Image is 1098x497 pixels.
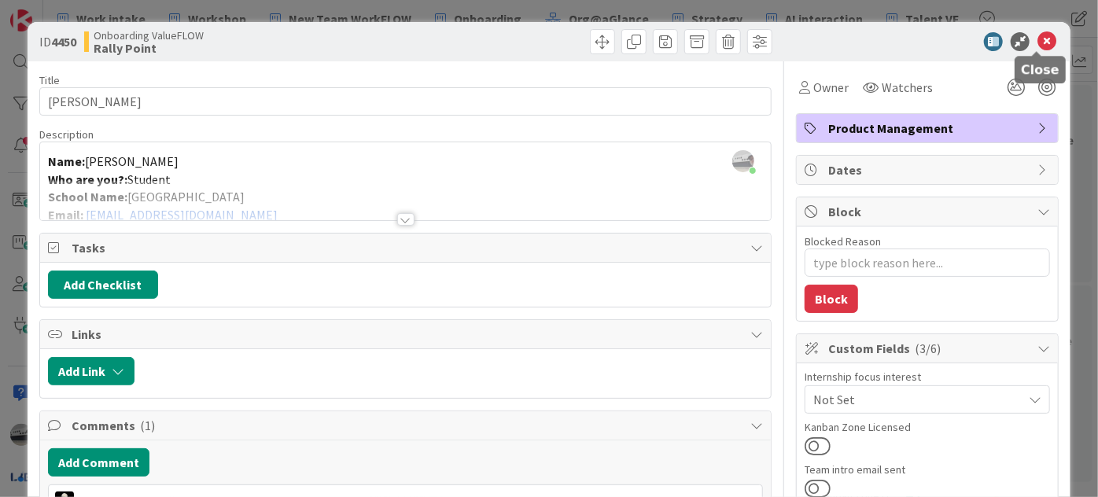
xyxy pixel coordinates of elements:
[805,371,1050,382] div: Internship focus interest
[805,464,1050,475] div: Team intro email sent
[94,42,204,54] b: Rally Point
[828,202,1030,221] span: Block
[828,339,1030,358] span: Custom Fields
[72,238,742,257] span: Tasks
[51,34,76,50] b: 4450
[48,357,134,385] button: Add Link
[140,418,155,433] span: ( 1 )
[72,325,742,344] span: Links
[48,153,85,169] strong: Name:
[882,78,933,97] span: Watchers
[828,160,1030,179] span: Dates
[39,87,772,116] input: type card name here...
[39,127,94,142] span: Description
[732,150,754,172] img: jIClQ55mJEe4la83176FWmfCkxn1SgSj.jpg
[48,448,149,477] button: Add Comment
[828,119,1030,138] span: Product Management
[805,285,858,313] button: Block
[805,422,1050,433] div: Kanban Zone Licensed
[805,234,881,248] label: Blocked Reason
[85,153,179,169] span: [PERSON_NAME]
[813,390,1022,409] span: Not Set
[1021,62,1059,77] h5: Close
[48,171,127,187] strong: Who are you?:
[39,73,60,87] label: Title
[915,341,941,356] span: ( 3/6 )
[48,271,158,299] button: Add Checklist
[39,32,76,51] span: ID
[94,29,204,42] span: Onboarding ValueFLOW
[813,78,849,97] span: Owner
[72,416,742,435] span: Comments
[127,171,171,187] span: Student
